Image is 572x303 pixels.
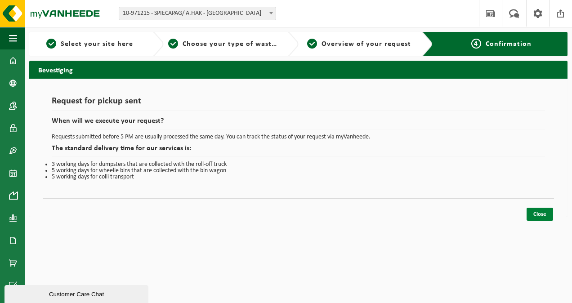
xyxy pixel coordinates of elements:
a: 2Choose your type of waste and recipient [168,39,280,49]
span: 4 [471,39,481,49]
span: 10-971215 - SPIECAPAG/ A.HAK - BRUGGE [119,7,276,20]
h2: When will we execute your request? [52,117,545,129]
iframe: chat widget [4,283,150,303]
li: 3 working days for dumpsters that are collected with the roll-off truck [52,161,545,168]
span: 2 [168,39,178,49]
h2: Bevestiging [29,61,568,78]
p: Requests submitted before 5 PM are usually processed the same day. You can track the status of yo... [52,134,545,140]
li: 5 working days for colli transport [52,174,545,180]
span: Overview of your request [322,40,411,48]
a: Close [527,208,553,221]
li: 5 working days for wheelie bins that are collected with the bin wagon [52,168,545,174]
span: Select your site here [61,40,133,48]
a: 3Overview of your request [303,39,415,49]
span: Confirmation [486,40,532,48]
a: 1Select your site here [34,39,146,49]
span: Choose your type of waste and recipient [183,40,325,48]
h1: Request for pickup sent [52,97,545,111]
span: 1 [46,39,56,49]
h2: The standard delivery time for our services is: [52,145,545,157]
span: 3 [307,39,317,49]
